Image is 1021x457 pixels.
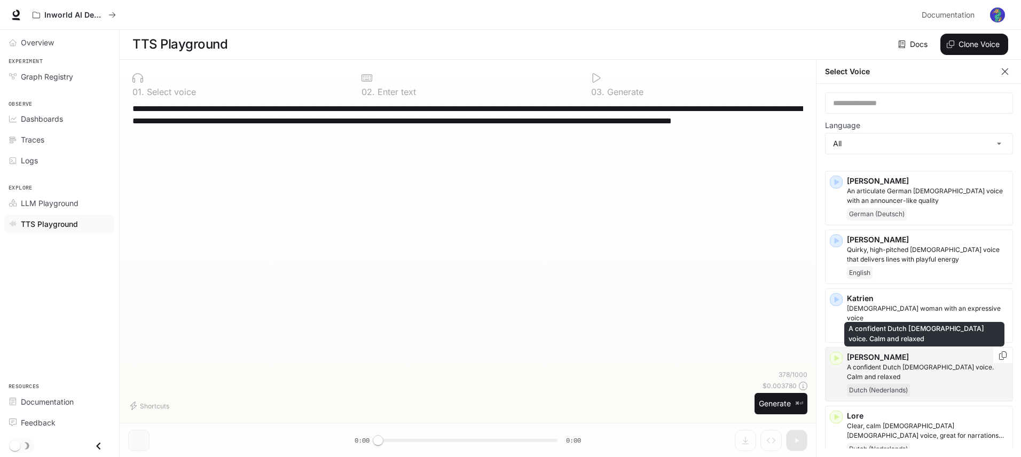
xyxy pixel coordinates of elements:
a: Traces [4,130,115,149]
button: Shortcuts [128,397,174,414]
span: German (Deutsch) [847,208,907,220]
p: An articulate German male voice with an announcer-like quality [847,186,1008,206]
span: Documentation [922,9,975,22]
a: Dashboards [4,109,115,128]
button: Close drawer [87,435,111,457]
p: Quirky, high-pitched female voice that delivers lines with playful energy [847,245,1008,264]
p: 0 2 . [362,88,375,96]
p: [PERSON_NAME] [847,234,1008,245]
a: LLM Playground [4,194,115,212]
p: 0 3 . [591,88,604,96]
a: Logs [4,151,115,170]
p: Clear, calm Dutch female voice, great for narrations and professional use cases [847,421,1008,440]
p: Inworld AI Demos [44,11,104,20]
span: LLM Playground [21,198,78,209]
span: Feedback [21,417,56,428]
button: Copy Voice ID [998,351,1008,360]
p: Lore [847,411,1008,421]
a: Docs [896,34,932,55]
span: Graph Registry [21,71,73,82]
span: Dutch (Nederlands) [847,443,910,455]
div: All [826,133,1012,154]
span: Overview [21,37,54,48]
span: Dark mode toggle [10,439,20,451]
span: Documentation [21,396,74,407]
p: 0 1 . [132,88,144,96]
span: Traces [21,134,44,145]
button: Clone Voice [940,34,1008,55]
p: Katrien [847,293,1008,304]
a: Feedback [4,413,115,432]
p: Select voice [144,88,196,96]
span: TTS Playground [21,218,78,230]
a: Documentation [4,392,115,411]
a: Graph Registry [4,67,115,86]
img: User avatar [990,7,1005,22]
span: Dashboards [21,113,63,124]
p: 378 / 1000 [779,370,807,379]
p: [PERSON_NAME] [847,352,1008,363]
p: $ 0.003780 [763,381,797,390]
p: [PERSON_NAME] [847,176,1008,186]
a: Overview [4,33,115,52]
p: A confident Dutch male voice. Calm and relaxed [847,363,1008,382]
p: Dutch woman with an expressive voice [847,304,1008,323]
button: Generate⌘⏎ [755,393,807,415]
a: Documentation [917,4,983,26]
button: User avatar [987,4,1008,26]
span: Dutch (Nederlands) [847,384,910,397]
span: Logs [21,155,38,166]
a: TTS Playground [4,215,115,233]
button: All workspaces [28,4,121,26]
p: Generate [604,88,643,96]
p: Language [825,122,860,129]
p: Enter text [375,88,416,96]
span: English [847,266,873,279]
p: ⌘⏎ [795,400,803,407]
h1: TTS Playground [132,34,227,55]
div: A confident Dutch [DEMOGRAPHIC_DATA] voice. Calm and relaxed [844,322,1004,346]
